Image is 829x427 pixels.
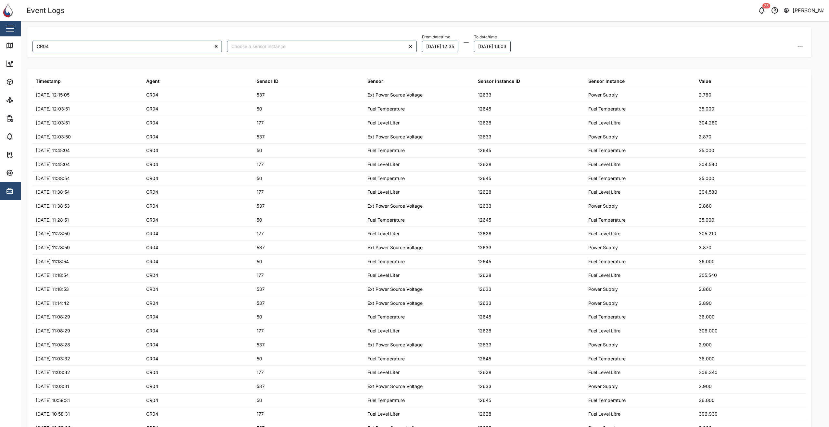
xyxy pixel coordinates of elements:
img: Main Logo [3,3,18,18]
div: Agent [146,78,159,85]
div: CR04 [146,383,158,390]
div: Ext Power Source Voltage [367,341,423,348]
div: CR04 [146,119,158,126]
div: 12633 [478,341,491,348]
div: 304.280 [699,119,718,126]
div: [DATE] 11:18:54 [36,258,69,265]
div: 50 [257,355,262,362]
div: 537 [257,202,265,210]
div: [DATE] 10:58:31 [36,410,70,418]
div: 12628 [478,272,491,279]
div: Fuel Level Litre [588,230,620,237]
div: 12633 [478,202,491,210]
div: Power Supply [588,133,618,140]
div: 12628 [478,410,491,418]
div: Sensor Instance ID [478,78,520,85]
div: Fuel Level Litre [588,119,620,126]
div: 12633 [478,91,491,98]
div: 50 [257,397,262,404]
div: 35.000 [699,147,714,154]
div: 50 [257,175,262,182]
div: 177 [257,327,264,334]
div: [PERSON_NAME] [793,6,824,15]
div: Sensor ID [257,78,278,85]
div: Ext Power Source Voltage [367,91,423,98]
div: 177 [257,119,264,126]
div: Tasks [17,151,35,158]
div: 537 [257,244,265,251]
div: 537 [257,300,265,307]
div: 36.000 [699,397,715,404]
div: 306.930 [699,410,718,418]
div: Event Logs [27,5,65,16]
div: [DATE] 11:08:28 [36,341,70,348]
div: 12645 [478,216,491,224]
label: To date/time [474,35,497,39]
div: Sensor [367,78,383,85]
div: Power Supply [588,91,618,98]
div: [DATE] 11:45:04 [36,161,70,168]
button: 09/09/2025 14:03 [474,41,511,52]
div: [DATE] 11:14:42 [36,300,69,307]
div: [DATE] 11:03:32 [36,355,70,362]
div: [DATE] 11:28:51 [36,216,69,224]
div: 177 [257,230,264,237]
div: CR04 [146,410,158,418]
div: [DATE] 11:08:29 [36,313,70,320]
div: Power Supply [588,341,618,348]
div: 177 [257,161,264,168]
div: 12633 [478,244,491,251]
div: Fuel Level Litre [588,369,620,376]
div: 537 [257,383,265,390]
div: Ext Power Source Voltage [367,202,423,210]
div: Sensor Instance [588,78,625,85]
div: [DATE] 11:38:54 [36,188,70,196]
div: Fuel Temperature [588,147,626,154]
div: Fuel Level Liter [367,188,400,196]
div: CR04 [146,133,158,140]
div: 12628 [478,327,491,334]
div: CR04 [146,355,158,362]
div: [DATE] 11:38:53 [36,202,70,210]
div: 177 [257,369,264,376]
div: 306.000 [699,327,718,334]
div: 35 [762,3,770,8]
div: Fuel Level Litre [588,327,620,334]
div: Value [699,78,711,85]
div: 177 [257,272,264,279]
div: 12645 [478,258,491,265]
div: Fuel Temperature [367,216,405,224]
div: CR04 [146,258,158,265]
div: 2.900 [699,341,712,348]
div: [DATE] 12:03:50 [36,133,71,140]
div: Fuel Level Litre [588,161,620,168]
div: [DATE] 11:38:54 [36,175,70,182]
div: Ext Power Source Voltage [367,244,423,251]
div: Alarms [17,133,37,140]
div: 50 [257,258,262,265]
div: CR04 [146,175,158,182]
div: Reports [17,115,39,122]
div: CR04 [146,244,158,251]
div: 50 [257,313,262,320]
div: 2.870 [699,133,711,140]
div: [DATE] 11:18:54 [36,272,69,279]
div: CR04 [146,327,158,334]
div: CR04 [146,105,158,112]
div: 2.860 [699,202,712,210]
button: [PERSON_NAME] [783,6,824,15]
div: 12628 [478,369,491,376]
div: 35.000 [699,175,714,182]
div: CR04 [146,147,158,154]
div: Fuel Temperature [588,355,626,362]
div: Fuel Level Liter [367,119,400,126]
div: 2.890 [699,300,712,307]
div: CR04 [146,216,158,224]
div: 12645 [478,175,491,182]
div: 36.000 [699,313,715,320]
div: 12645 [478,105,491,112]
div: Fuel Level Liter [367,161,400,168]
div: Fuel Temperature [367,147,405,154]
div: [DATE] 11:03:31 [36,383,69,390]
div: [DATE] 11:45:04 [36,147,70,154]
